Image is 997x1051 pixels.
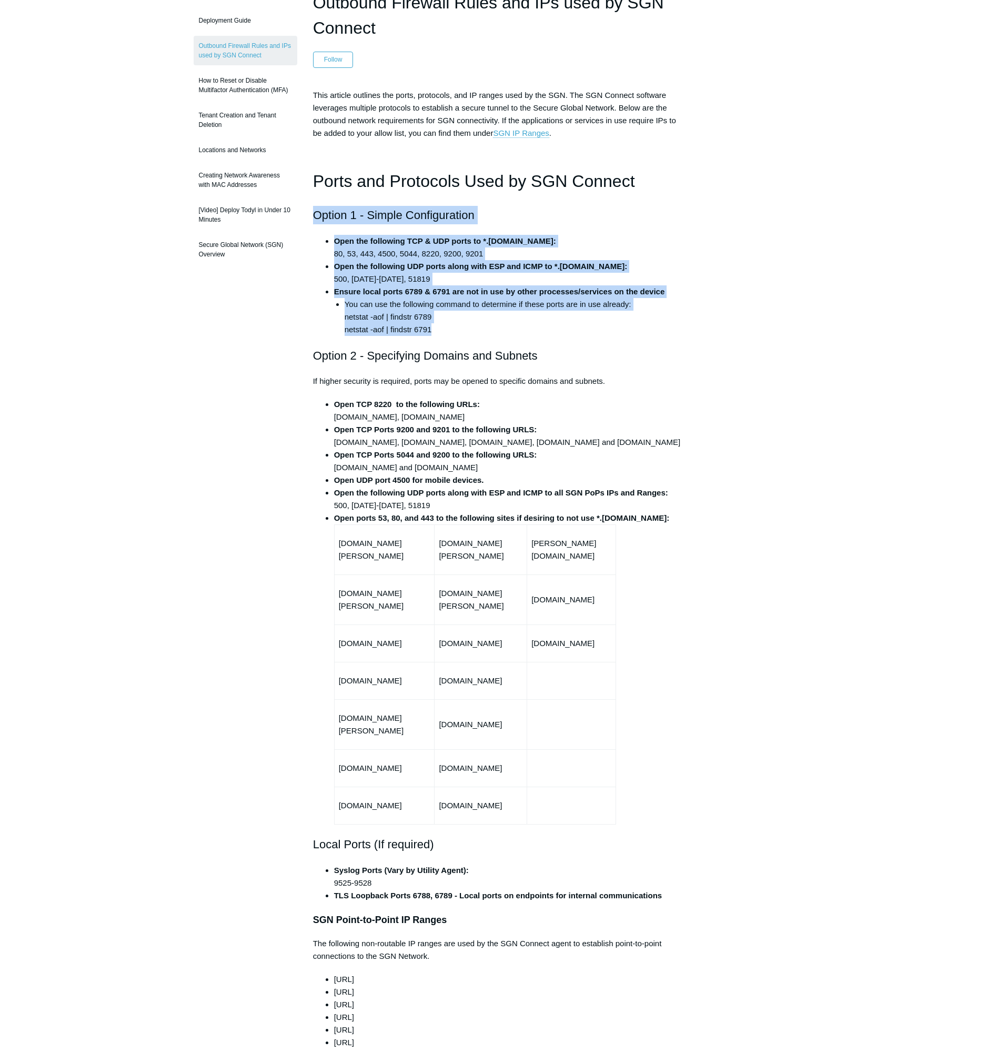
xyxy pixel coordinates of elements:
[194,200,297,230] a: [Video] Deploy Todyl in Under 10 Minutes
[313,913,684,928] h3: SGN Point-to-Point IP Ranges
[313,52,354,67] button: Follow Article
[339,762,430,775] p: [DOMAIN_NAME]
[334,425,537,434] strong: Open TCP Ports 9200 and 9201 to the following URLS:
[334,423,684,449] li: [DOMAIN_NAME], [DOMAIN_NAME], [DOMAIN_NAME], [DOMAIN_NAME] and [DOMAIN_NAME]
[531,593,611,606] p: [DOMAIN_NAME]
[194,36,297,65] a: Outbound Firewall Rules and IPs used by SGN Connect
[334,236,556,245] strong: Open the following TCP & UDP ports to *.[DOMAIN_NAME]:
[334,864,684,889] li: 9525-9528
[194,105,297,135] a: Tenant Creation and Tenant Deletion
[334,524,435,574] td: [DOMAIN_NAME][PERSON_NAME]
[194,235,297,264] a: Secure Global Network (SGN) Overview
[334,513,670,522] strong: Open ports 53, 80, and 443 to the following sites if desiring to not use *.[DOMAIN_NAME]:
[439,799,522,812] p: [DOMAIN_NAME]
[334,400,480,409] strong: Open TCP 8220 to the following URLs:
[334,866,469,875] strong: Syslog Ports (Vary by Utility Agent):
[194,11,297,31] a: Deployment Guide
[493,128,549,138] a: SGN IP Ranges
[334,475,484,484] strong: Open UDP port 4500 for mobile devices.
[345,298,684,336] li: You can use the following command to determine if these ports are in use already: netstat -aof | ...
[439,762,522,775] p: [DOMAIN_NAME]
[339,675,430,687] p: [DOMAIN_NAME]
[334,449,684,474] li: [DOMAIN_NAME] and [DOMAIN_NAME]
[339,587,430,612] p: [DOMAIN_NAME][PERSON_NAME]
[334,235,684,260] li: 80, 53, 443, 4500, 5044, 8220, 9200, 9201
[313,375,684,388] p: If higher security is required, ports may be opened to specific domains and subnets.
[313,91,676,138] span: This article outlines the ports, protocols, and IP ranges used by the SGN. The SGN Connect softwa...
[334,260,684,285] li: 500, [DATE]-[DATE], 51819
[334,998,684,1011] li: [URL]
[334,1011,684,1024] li: [URL]
[339,712,430,737] p: [DOMAIN_NAME][PERSON_NAME]
[334,450,537,459] strong: Open TCP Ports 5044 and 9200 to the following URLS:
[334,287,665,296] strong: Ensure local ports 6789 & 6791 are not in use by other processes/services on the device
[313,168,684,195] h1: Ports and Protocols Used by SGN Connect
[339,799,430,812] p: [DOMAIN_NAME]
[531,537,611,562] p: [PERSON_NAME][DOMAIN_NAME]
[334,398,684,423] li: [DOMAIN_NAME], [DOMAIN_NAME]
[194,140,297,160] a: Locations and Networks
[334,262,628,271] strong: Open the following UDP ports along with ESP and ICMP to *.[DOMAIN_NAME]:
[334,1036,684,1049] li: [URL]
[313,206,684,224] h2: Option 1 - Simple Configuration
[439,587,522,612] p: [DOMAIN_NAME][PERSON_NAME]
[531,637,611,650] p: [DOMAIN_NAME]
[439,718,522,731] p: [DOMAIN_NAME]
[439,637,522,650] p: [DOMAIN_NAME]
[194,71,297,100] a: How to Reset or Disable Multifactor Authentication (MFA)
[439,675,522,687] p: [DOMAIN_NAME]
[334,1024,684,1036] li: [URL]
[313,835,684,854] h2: Local Ports (If required)
[334,975,354,984] span: [URL]
[194,165,297,195] a: Creating Network Awareness with MAC Addresses
[334,488,668,497] strong: Open the following UDP ports along with ESP and ICMP to all SGN PoPs IPs and Ranges:
[313,346,684,365] h2: Option 2 - Specifying Domains and Subnets
[334,487,684,512] li: 500, [DATE]-[DATE], 51819
[334,986,684,998] li: [URL]
[313,937,684,963] p: The following non-routable IP ranges are used by the SGN Connect agent to establish point-to-poin...
[339,637,430,650] p: [DOMAIN_NAME]
[334,891,662,900] strong: TLS Loopback Ports 6788, 6789 - Local ports on endpoints for internal communications
[439,537,522,562] p: [DOMAIN_NAME][PERSON_NAME]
